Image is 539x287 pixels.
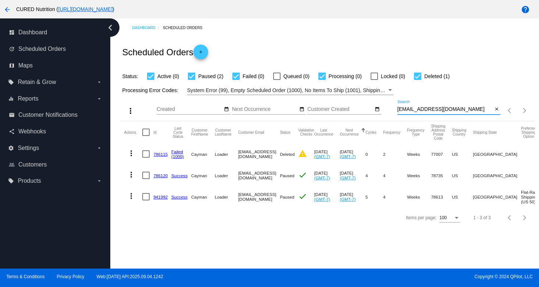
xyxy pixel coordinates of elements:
[503,210,517,225] button: Previous page
[171,173,188,178] a: Success
[407,143,431,165] mat-cell: Weeks
[298,192,307,201] mat-icon: check
[383,165,407,186] mat-cell: 4
[8,96,14,102] i: equalizer
[431,186,452,207] mat-cell: 78613
[171,195,188,199] a: Success
[298,149,307,158] mat-icon: warning
[18,112,78,118] span: Customer Notifications
[298,171,307,179] mat-icon: check
[16,6,114,12] span: CURED Nutrition ( )
[9,46,15,52] i: update
[157,106,223,112] input: Created
[9,29,15,35] i: dashboard
[8,79,14,85] i: local_offer
[238,143,280,165] mat-cell: [EMAIL_ADDRESS][DOMAIN_NAME]
[493,106,500,113] button: Clear
[224,106,229,112] mat-icon: date_range
[340,154,356,159] a: (GMT-7)
[18,161,47,168] span: Customers
[473,143,521,165] mat-cell: [GEOGRAPHIC_DATA]
[198,72,223,81] span: Paused (2)
[9,109,102,121] a: email Customer Notifications
[127,149,136,158] mat-icon: more_vert
[503,103,517,118] button: Previous page
[96,178,102,184] i: arrow_drop_down
[452,186,473,207] mat-cell: US
[8,145,14,151] i: settings
[215,165,238,186] mat-cell: Loader
[122,73,138,79] span: Status:
[340,175,356,180] a: (GMT-7)
[9,63,15,69] i: map
[9,60,102,71] a: map Maps
[153,195,168,199] a: 941992
[96,96,102,102] i: arrow_drop_down
[299,106,304,112] mat-icon: date_range
[298,121,314,143] mat-header-cell: Validation Checks
[126,106,135,115] mat-icon: more_vert
[280,195,294,199] span: Paused
[406,215,436,220] div: Items per page:
[307,106,374,112] input: Customer Created
[407,186,431,207] mat-cell: Weeks
[365,165,383,186] mat-cell: 4
[215,143,238,165] mat-cell: Loader
[397,106,493,112] input: Search
[171,126,185,139] button: Change sorting for LastProcessingCycleId
[375,106,380,112] mat-icon: date_range
[452,165,473,186] mat-cell: US
[314,175,330,180] a: (GMT-7)
[191,143,215,165] mat-cell: Cayman
[122,87,178,93] span: Processing Error Codes:
[215,186,238,207] mat-cell: Loader
[97,274,163,279] a: Web:[DATE] API:2025.09.04.1242
[157,72,179,81] span: Active (0)
[238,130,264,134] button: Change sorting for CustomerEmail
[243,72,264,81] span: Failed (0)
[18,145,39,151] span: Settings
[280,130,290,134] button: Change sorting for Status
[381,72,405,81] span: Locked (0)
[9,159,102,171] a: people_outline Customers
[494,106,499,112] mat-icon: close
[124,121,142,143] mat-header-cell: Actions
[18,79,56,85] span: Retain & Grow
[187,86,393,95] mat-select: Filter by Processing Error Codes
[439,216,460,221] mat-select: Items per page:
[340,186,365,207] mat-cell: [DATE]
[3,5,12,14] mat-icon: arrow_back
[238,186,280,207] mat-cell: [EMAIL_ADDRESS][DOMAIN_NAME]
[383,130,400,134] button: Change sorting for Frequency
[9,43,102,55] a: update Scheduled Orders
[340,165,365,186] mat-cell: [DATE]
[18,62,33,69] span: Maps
[9,129,15,134] i: share
[9,27,102,38] a: dashboard Dashboard
[383,143,407,165] mat-cell: 2
[127,192,136,200] mat-icon: more_vert
[57,274,85,279] a: Privacy Policy
[314,165,340,186] mat-cell: [DATE]
[127,170,136,179] mat-icon: more_vert
[58,6,113,12] a: [URL][DOMAIN_NAME]
[122,45,208,59] h2: Scheduled Orders
[215,128,232,136] button: Change sorting for CustomerLastName
[314,154,330,159] a: (GMT-7)
[521,5,530,14] mat-icon: help
[280,152,295,157] span: Deleted
[276,274,533,279] span: Copyright © 2024 QPilot, LLC
[365,186,383,207] mat-cell: 5
[132,22,163,34] a: Dashboard
[232,106,298,112] input: Next Occurrence
[9,112,15,118] i: email
[424,72,450,81] span: Deleted (1)
[104,22,116,34] i: chevron_left
[431,143,452,165] mat-cell: 77007
[340,197,356,202] a: (GMT-7)
[439,215,447,220] span: 100
[329,72,362,81] span: Processing (0)
[431,165,452,186] mat-cell: 78735
[365,143,383,165] mat-cell: 0
[196,49,205,58] mat-icon: add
